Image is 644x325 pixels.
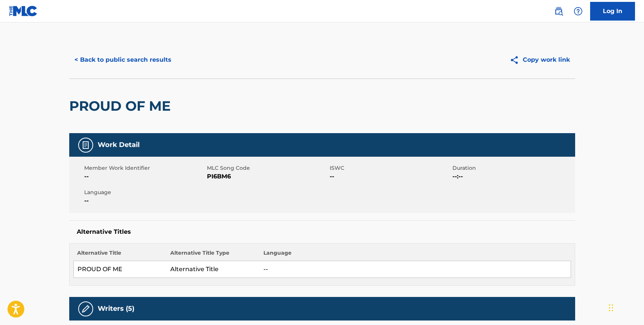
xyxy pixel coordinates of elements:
h5: Work Detail [98,141,140,149]
span: --:-- [452,172,573,181]
iframe: Chat Widget [607,289,644,325]
td: PROUD OF ME [73,261,167,278]
img: MLC Logo [9,6,38,16]
span: Member Work Identifier [84,164,205,172]
h2: PROUD OF ME [69,98,174,114]
div: Help [571,4,586,19]
span: -- [84,196,205,205]
span: PI6BM6 [207,172,328,181]
span: ISWC [330,164,451,172]
button: Copy work link [504,50,575,69]
td: Alternative Title [167,261,260,278]
th: Alternative Title Type [167,249,260,261]
img: help [574,7,583,16]
h5: Writers (5) [98,304,134,313]
a: Log In [590,2,635,21]
img: Copy work link [510,55,523,65]
span: -- [330,172,451,181]
h5: Alternative Titles [77,228,568,236]
td: -- [260,261,571,278]
span: -- [84,172,205,181]
span: Duration [452,164,573,172]
div: Drag [609,297,613,319]
th: Alternative Title [73,249,167,261]
span: Language [84,188,205,196]
button: < Back to public search results [69,50,177,69]
img: Writers [81,304,90,313]
th: Language [260,249,571,261]
img: search [554,7,563,16]
span: MLC Song Code [207,164,328,172]
a: Public Search [551,4,566,19]
img: Work Detail [81,141,90,150]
